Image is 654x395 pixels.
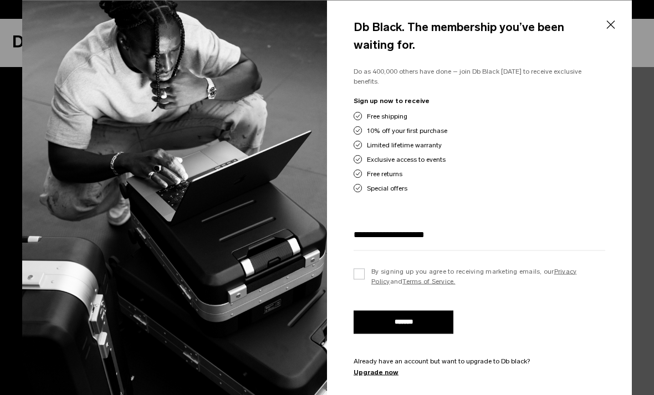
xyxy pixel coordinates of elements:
p: Already have an account but want to upgrade to Db black? [354,356,605,366]
label: By signing up you agree to receiving marketing emails, our and [354,266,605,286]
p: Sign up now to receive [354,95,605,105]
p: Do as 400,000 others have done – join Db Black [DATE] to receive exclusive benefits. [354,66,605,87]
span: Special offers [367,183,407,193]
span: Free shipping [367,111,407,121]
h4: Db Black. The membership you’ve been waiting for. [354,18,605,53]
span: Limited lifetime warranty [367,140,442,150]
span: 10% off your first purchase [367,125,447,135]
span: Free returns [367,168,402,178]
span: Exclusive access to events [367,154,446,164]
a: Terms of Service. [402,277,455,285]
a: Upgrade now [354,367,605,377]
